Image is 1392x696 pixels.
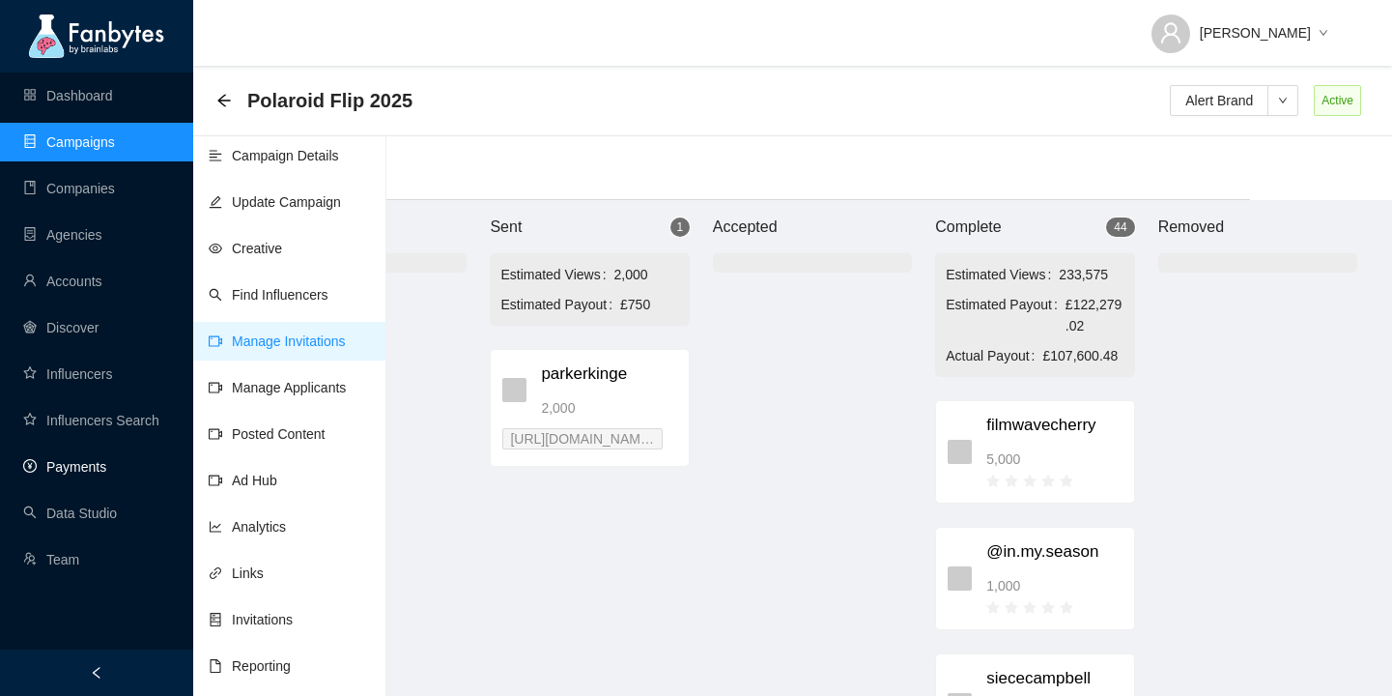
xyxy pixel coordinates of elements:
[209,241,282,256] a: eyeCreative
[209,473,277,488] a: video-cameraAd Hub
[713,215,778,239] article: Accepted
[247,85,412,116] span: Polaroid Flip 2025
[510,429,655,449] span: [URL][DOMAIN_NAME] /invitation/hub/ 7406c7a0
[1023,601,1037,615] span: star
[209,519,286,535] a: line-chartAnalytics
[986,575,1020,596] span: 1,000
[1267,85,1298,116] button: down
[209,565,264,581] a: linkLinks
[986,449,1020,470] span: 5,000
[676,220,683,234] span: 1
[614,264,679,285] span: 2,000
[209,612,293,627] a: hddInvitations
[216,93,232,108] span: arrow-left
[209,333,346,349] a: video-cameraManage Invitations
[1023,475,1037,488] span: star
[1005,475,1018,488] span: star
[541,362,676,388] span: parkerkinge
[1041,475,1055,488] span: star
[1005,601,1018,615] span: star
[986,539,1122,565] span: @in.my.season
[23,552,79,567] a: usergroup-addTeam
[209,658,291,674] a: fileReporting
[986,666,1122,692] span: siececampbell
[620,294,679,315] span: £750
[500,294,620,315] span: Estimated Payout
[1060,601,1073,615] span: star
[216,93,232,109] div: Back
[23,88,113,103] a: appstoreDashboard
[1185,90,1253,111] span: Alert Brand
[209,426,326,442] a: video-cameraPosted Content
[23,366,112,382] a: starInfluencers
[23,320,99,335] a: radar-chartDiscover
[1319,28,1328,40] span: down
[1065,294,1124,336] span: £122,279.02
[946,294,1065,336] span: Estimated Payout
[1041,601,1055,615] span: star
[1114,220,1121,234] span: 4
[1136,10,1344,41] button: [PERSON_NAME]down
[23,459,106,475] a: pay-circlePayments
[1060,475,1073,488] span: star
[23,227,102,243] a: containerAgencies
[23,506,117,521] a: searchData Studio
[1158,215,1224,239] article: Removed
[935,400,1134,504] div: filmwavecherry5,000
[946,345,1042,366] span: Actual Payout
[1121,220,1127,234] span: 4
[670,217,690,237] sup: 1
[490,349,689,467] div: parkerkinge2,000[URL][DOMAIN_NAME]/invitation/hub/7406c7a0
[1159,21,1182,44] span: user
[209,148,339,163] a: align-leftCampaign Details
[23,134,115,150] a: databaseCampaigns
[935,527,1134,630] div: @in.my.season1,000
[209,287,328,303] a: searchFind Influencers
[23,413,159,428] a: starInfluencers Search
[1200,22,1311,43] span: [PERSON_NAME]
[935,215,1001,239] article: Complete
[946,264,1059,285] span: Estimated Views
[209,380,346,395] a: video-cameraManage Applicants
[1106,217,1134,237] sup: 44
[986,601,1000,615] span: star
[986,475,1000,488] span: star
[500,264,613,285] span: Estimated Views
[1059,264,1123,285] span: 233,575
[986,413,1122,439] span: filmwavecherry
[1314,85,1361,116] span: Active
[1043,345,1124,366] span: £107,600.48
[490,215,522,239] article: Sent
[90,666,103,680] span: left
[209,194,341,210] a: editUpdate Campaign
[23,181,115,196] a: bookCompanies
[541,397,575,419] span: 2,000
[23,274,102,289] a: userAccounts
[1268,96,1297,105] span: down
[1170,85,1268,116] button: Alert Brand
